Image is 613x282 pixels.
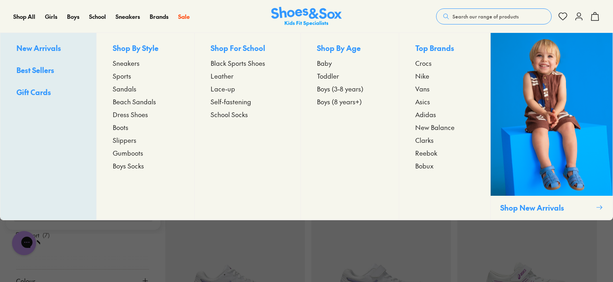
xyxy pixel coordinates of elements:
img: SNS_Logo_Responsive.svg [271,7,342,26]
span: New Balance [415,122,455,132]
a: Nike [415,71,474,81]
p: Shop New Arrivals [500,202,593,213]
span: Best Sellers [16,65,54,75]
a: Shop All [13,12,35,21]
a: Shop New Arrivals [490,33,613,220]
span: Bobux [415,161,434,170]
a: Beach Sandals [113,97,178,106]
button: Dismiss campaign [141,10,152,21]
span: Boots [113,122,128,132]
span: Asics [415,97,430,106]
a: Crocs [415,58,474,68]
span: Self-fastening [211,97,251,106]
span: Sneakers [116,12,140,20]
a: Baby [317,58,383,68]
a: Brands [150,12,168,21]
a: New Balance [415,122,474,132]
a: Adidas [415,110,474,119]
div: Need help finding the perfect pair for your little one? Let’s chat! [14,25,152,49]
a: Sports [113,71,178,81]
a: Dress Shoes [113,110,178,119]
a: Gumboots [113,148,178,158]
span: Gumboots [113,148,143,158]
span: Clarks [415,135,434,145]
a: Sneakers [116,12,140,21]
a: School Socks [211,110,284,119]
p: Shop By Style [113,43,178,55]
span: Toddler [317,71,339,81]
a: Boys (3-8 years) [317,84,383,93]
span: Girls [45,12,57,20]
div: Message from Shoes. Need help finding the perfect pair for your little one? Let’s chat! [6,9,160,49]
a: Toddler [317,71,383,81]
a: Black Sports Shoes [211,58,284,68]
span: Gift Cards [16,87,51,97]
span: Search our range of products [453,13,519,20]
span: Boys Socks [113,161,144,170]
a: Sale [178,12,190,21]
p: ( 7 ) [43,231,50,240]
a: Self-fastening [211,97,284,106]
h3: Shoes [30,12,62,20]
span: Boys (8 years+) [317,97,362,106]
span: Brands [150,12,168,20]
p: Top Brands [415,43,474,55]
span: Sale [178,12,190,20]
span: Nike [415,71,429,81]
iframe: Gorgias live chat messenger [8,228,40,258]
span: Shop All [13,12,35,20]
a: Vans [415,84,474,93]
a: New Arrivals [16,43,80,55]
a: Gift Cards [16,87,80,99]
span: New Arrivals [16,43,61,53]
a: Leather [211,71,284,81]
span: Vans [415,84,430,93]
a: School [89,12,106,21]
span: Dress Shoes [113,110,148,119]
img: SNS_WEBASSETS_CollectionHero_1280x1600_3.png [491,33,613,196]
span: Leather [211,71,233,81]
a: Boys [67,12,79,21]
p: Shop For School [211,43,284,55]
span: Beach Sandals [113,97,156,106]
span: Boys [67,12,79,20]
a: Sneakers [113,58,178,68]
span: Sneakers [113,58,140,68]
span: Black Sports Shoes [211,58,265,68]
span: Baby [317,58,332,68]
span: Sports [113,71,131,81]
a: Lace-up [211,84,284,93]
a: Boys Socks [113,161,178,170]
span: Boys (3-8 years) [317,84,363,93]
span: Crocs [415,58,432,68]
a: Bobux [415,161,474,170]
p: Shop By Age [317,43,383,55]
span: Slippers [113,135,136,145]
span: School Socks [211,110,248,119]
a: Clarks [415,135,474,145]
a: Best Sellers [16,65,80,77]
a: Asics [415,97,474,106]
span: Reebok [415,148,437,158]
a: Shoes & Sox [271,7,342,26]
button: Search our range of products [436,8,552,24]
a: Boots [113,122,178,132]
a: Reebok [415,148,474,158]
div: Campaign message [6,1,160,78]
a: Girls [45,12,57,21]
span: Adidas [415,110,436,119]
a: Boys (8 years+) [317,97,383,106]
a: Sandals [113,84,178,93]
span: Lace-up [211,84,235,93]
a: Slippers [113,135,178,145]
div: Reply to the campaigns [14,53,152,70]
span: Sandals [113,84,136,93]
img: Shoes logo [14,9,27,22]
span: School [89,12,106,20]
